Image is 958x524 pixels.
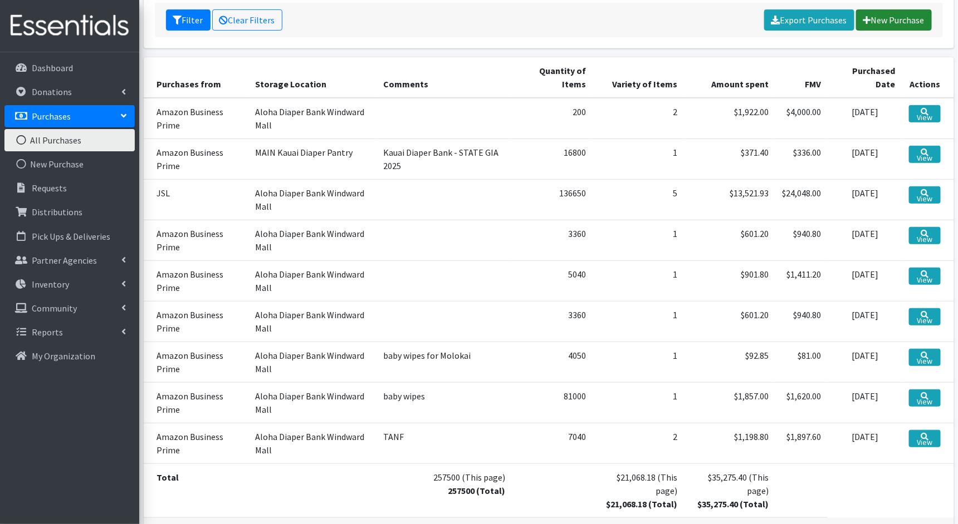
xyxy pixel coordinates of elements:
td: $13,521.93 [684,179,775,220]
a: View [909,186,941,204]
a: New Purchase [4,153,135,175]
td: Aloha Diaper Bank Windward Mall [248,179,377,220]
td: $24,048.00 [775,179,828,220]
a: View [909,430,941,447]
a: View [909,349,941,366]
td: 1 [593,342,684,382]
td: 1 [593,260,684,301]
td: [DATE] [828,301,902,342]
td: [DATE] [828,220,902,260]
p: Reports [32,327,63,338]
td: $371.40 [684,139,775,179]
th: Comments [377,57,512,98]
th: Purchased Date [828,57,902,98]
td: Amazon Business Prime [144,220,248,260]
a: View [909,146,941,163]
td: Amazon Business Prime [144,382,248,423]
td: [DATE] [828,342,902,382]
a: Partner Agencies [4,249,135,271]
td: Aloha Diaper Bank Windward Mall [248,98,377,139]
td: $1,198.80 [684,423,775,463]
td: Aloha Diaper Bank Windward Mall [248,260,377,301]
td: 5040 [512,260,593,301]
strong: Total [157,472,179,483]
td: $336.00 [775,139,828,179]
td: [DATE] [828,179,902,220]
td: Aloha Diaper Bank Windward Mall [248,423,377,463]
td: Amazon Business Prime [144,342,248,382]
strong: $35,275.40 (Total) [697,498,769,510]
td: 2 [593,98,684,139]
td: Amazon Business Prime [144,139,248,179]
td: 1 [593,139,684,179]
td: Aloha Diaper Bank Windward Mall [248,382,377,423]
td: TANF [377,423,512,463]
td: 1 [593,382,684,423]
a: Inventory [4,273,135,295]
p: Partner Agencies [32,255,97,266]
a: View [909,105,941,122]
td: $901.80 [684,260,775,301]
td: Aloha Diaper Bank Windward Mall [248,220,377,260]
td: 5 [593,179,684,220]
p: Purchases [32,111,71,122]
td: $92.85 [684,342,775,382]
td: 2 [593,423,684,463]
p: Requests [32,182,67,194]
td: MAIN Kauai Diaper Pantry [248,139,377,179]
a: Reports [4,321,135,343]
td: baby wipes for Molokai [377,342,512,382]
a: All Purchases [4,129,135,151]
td: 1 [593,220,684,260]
td: $601.20 [684,301,775,342]
th: Storage Location [248,57,377,98]
td: Kauai Diaper Bank - STATE GIA 2025 [377,139,512,179]
td: Amazon Business Prime [144,301,248,342]
strong: $21,068.18 (Total) [606,498,677,510]
p: Community [32,303,77,314]
td: Amazon Business Prime [144,260,248,301]
td: $601.20 [684,220,775,260]
td: [DATE] [828,423,902,463]
p: Inventory [32,279,69,290]
td: $940.80 [775,220,828,260]
td: Aloha Diaper Bank Windward Mall [248,301,377,342]
a: New Purchase [856,9,932,31]
strong: 257500 (Total) [448,485,506,496]
a: View [909,268,941,285]
td: 200 [512,98,593,139]
td: Amazon Business Prime [144,423,248,463]
p: My Organization [32,350,95,362]
p: Distributions [32,206,82,217]
a: Clear Filters [212,9,282,31]
td: [DATE] [828,98,902,139]
a: Pick Ups & Deliveries [4,225,135,248]
td: $940.80 [775,301,828,342]
th: Variety of Items [593,57,684,98]
a: Purchases [4,105,135,127]
td: 16800 [512,139,593,179]
td: $81.00 [775,342,828,382]
a: Community [4,297,135,319]
td: baby wipes [377,382,512,423]
th: Quantity of Items [512,57,593,98]
td: Aloha Diaper Bank Windward Mall [248,342,377,382]
td: 81000 [512,382,593,423]
th: Amount spent [684,57,775,98]
th: Purchases from [144,57,248,98]
p: Dashboard [32,62,73,73]
td: 136650 [512,179,593,220]
td: $1,620.00 [775,382,828,423]
th: Actions [902,57,954,98]
p: Donations [32,86,72,97]
td: [DATE] [828,260,902,301]
button: Filter [166,9,211,31]
td: 3360 [512,220,593,260]
img: HumanEssentials [4,7,135,45]
td: 3360 [512,301,593,342]
p: Pick Ups & Deliveries [32,231,110,242]
td: $4,000.00 [775,98,828,139]
td: $1,897.60 [775,423,828,463]
td: $35,275.40 (This page) [684,463,775,517]
a: Export Purchases [764,9,854,31]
